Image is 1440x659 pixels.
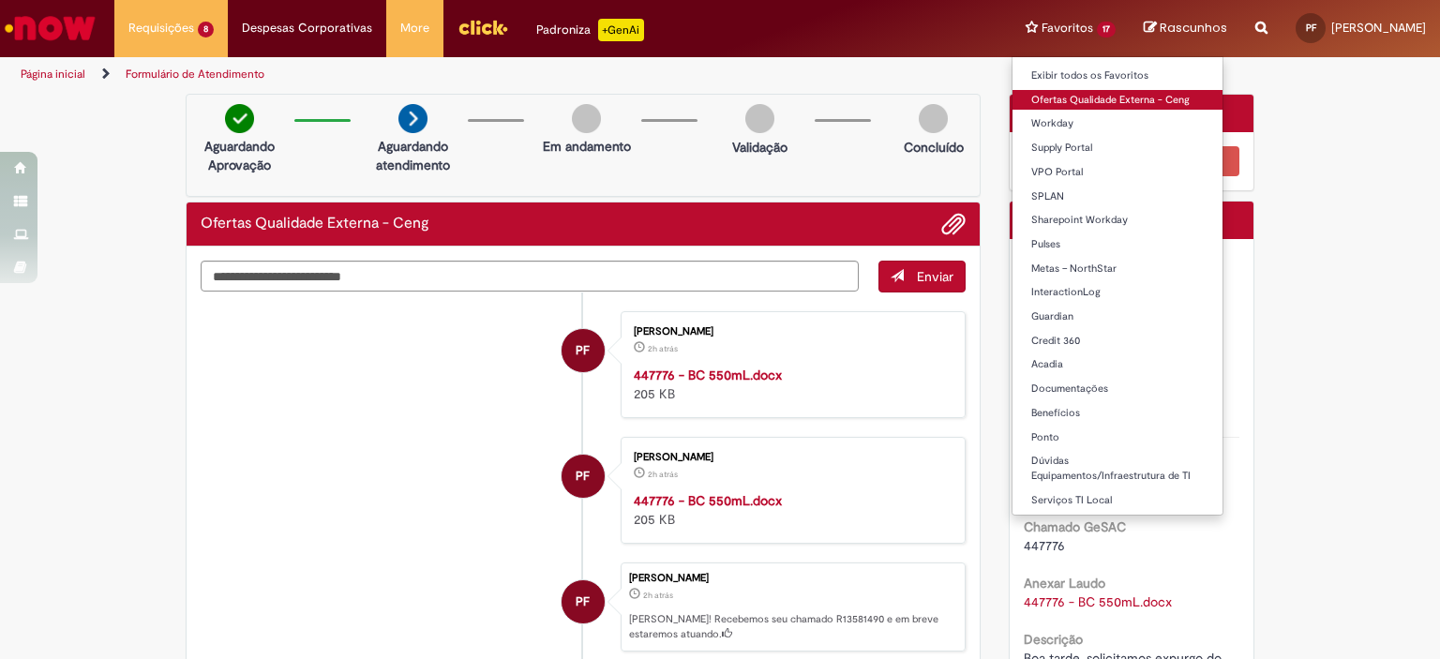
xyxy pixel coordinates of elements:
[1012,210,1222,231] a: Sharepoint Workday
[1042,19,1093,37] span: Favoritos
[1012,427,1222,448] a: Ponto
[634,452,946,463] div: [PERSON_NAME]
[904,138,964,157] p: Concluído
[1012,162,1222,183] a: VPO Portal
[1144,20,1227,37] a: Rascunhos
[643,590,673,601] time: 30/09/2025 13:33:19
[629,573,955,584] div: [PERSON_NAME]
[648,469,678,480] span: 2h atrás
[1024,518,1126,535] b: Chamado GeSAC
[1012,331,1222,352] a: Credit 360
[598,19,644,41] p: +GenAi
[126,67,264,82] a: Formulário de Atendimento
[398,104,427,133] img: arrow-next.png
[1012,113,1222,134] a: Workday
[634,367,782,383] a: 447776 - BC 550mL.docx
[201,261,859,292] textarea: Digite sua mensagem aqui...
[1024,575,1105,592] b: Anexar Laudo
[1012,403,1222,424] a: Benefícios
[201,562,966,652] li: Priscilla Alanna Silva de Franca
[576,579,590,624] span: PF
[572,104,601,133] img: img-circle-grey.png
[576,454,590,499] span: PF
[242,19,372,37] span: Despesas Corporativas
[941,212,966,236] button: Adicionar anexos
[562,580,605,623] div: Priscilla Alanna Silva de Franca
[1010,95,1254,132] div: Opções do Chamado
[128,19,194,37] span: Requisições
[1012,307,1222,327] a: Guardian
[536,19,644,41] div: Padroniza
[1012,490,1222,511] a: Serviços TI Local
[1097,22,1116,37] span: 17
[648,343,678,354] time: 30/09/2025 13:33:14
[1306,22,1316,34] span: PF
[1331,20,1426,36] span: [PERSON_NAME]
[745,104,774,133] img: img-circle-grey.png
[400,19,429,37] span: More
[2,9,98,47] img: ServiceNow
[1012,56,1223,516] ul: Favoritos
[629,612,955,641] p: [PERSON_NAME]! Recebemos seu chamado R13581490 e em breve estaremos atuando.
[21,67,85,82] a: Página inicial
[732,138,787,157] p: Validação
[634,491,946,529] div: 205 KB
[225,104,254,133] img: check-circle-green.png
[1024,631,1083,648] b: Descrição
[634,366,946,403] div: 205 KB
[1024,537,1065,554] span: 447776
[562,455,605,498] div: Priscilla Alanna Silva de Franca
[1160,19,1227,37] span: Rascunhos
[1012,66,1222,86] a: Exibir todos os Favoritos
[201,216,429,232] h2: Ofertas Qualidade Externa - Ceng Histórico de tíquete
[1012,354,1222,375] a: Acadia
[878,261,966,292] button: Enviar
[919,104,948,133] img: img-circle-grey.png
[1012,451,1222,486] a: Dúvidas Equipamentos/Infraestrutura de TI
[634,492,782,509] a: 447776 - BC 550mL.docx
[457,13,508,41] img: click_logo_yellow_360x200.png
[198,22,214,37] span: 8
[1012,90,1222,111] a: Ofertas Qualidade Externa - Ceng
[643,590,673,601] span: 2h atrás
[1012,187,1222,207] a: SPLAN
[543,137,631,156] p: Em andamento
[14,57,946,92] ul: Trilhas de página
[1012,259,1222,279] a: Metas – NorthStar
[917,268,953,285] span: Enviar
[648,343,678,354] span: 2h atrás
[562,329,605,372] div: Priscilla Alanna Silva de Franca
[367,137,458,174] p: Aguardando atendimento
[194,137,285,174] p: Aguardando Aprovação
[1012,282,1222,303] a: InteractionLog
[576,328,590,373] span: PF
[1024,593,1172,610] a: Download de 447776 - BC 550mL.docx
[634,326,946,337] div: [PERSON_NAME]
[1012,379,1222,399] a: Documentações
[1012,234,1222,255] a: Pulses
[1012,138,1222,158] a: Supply Portal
